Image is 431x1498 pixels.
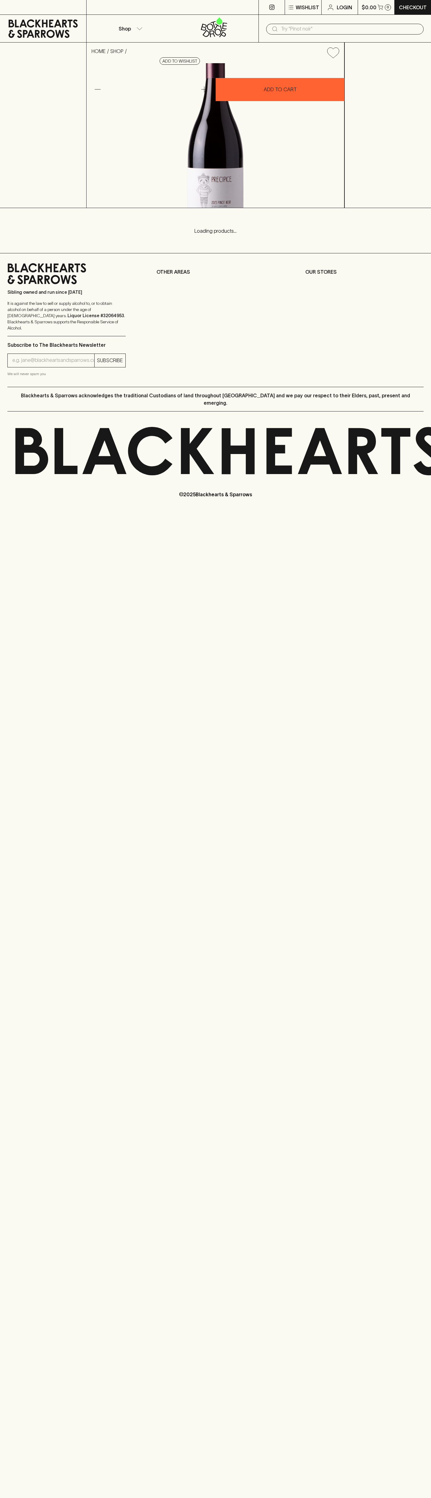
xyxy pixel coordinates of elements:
[119,25,131,32] p: Shop
[67,313,124,318] strong: Liquor License #32064953
[387,6,389,9] p: 0
[87,63,344,208] img: 37294.png
[7,300,126,331] p: It is against the law to sell or supply alcohol to, or to obtain alcohol on behalf of a person un...
[7,371,126,377] p: We will never spam you
[296,4,319,11] p: Wishlist
[157,268,275,276] p: OTHER AREAS
[325,45,342,61] button: Add to wishlist
[399,4,427,11] p: Checkout
[216,78,344,101] button: ADD TO CART
[305,268,424,276] p: OUR STORES
[91,48,106,54] a: HOME
[6,227,425,235] p: Loading products...
[110,48,124,54] a: SHOP
[97,357,123,364] p: SUBSCRIBE
[87,15,173,42] button: Shop
[160,57,200,65] button: Add to wishlist
[95,354,125,367] button: SUBSCRIBE
[281,24,419,34] input: Try "Pinot noir"
[337,4,352,11] p: Login
[7,341,126,349] p: Subscribe to The Blackhearts Newsletter
[7,289,126,295] p: Sibling owned and run since [DATE]
[362,4,376,11] p: $0.00
[264,86,297,93] p: ADD TO CART
[12,355,94,365] input: e.g. jane@blackheartsandsparrows.com.au
[87,4,92,11] p: ⠀
[12,392,419,407] p: Blackhearts & Sparrows acknowledges the traditional Custodians of land throughout [GEOGRAPHIC_DAT...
